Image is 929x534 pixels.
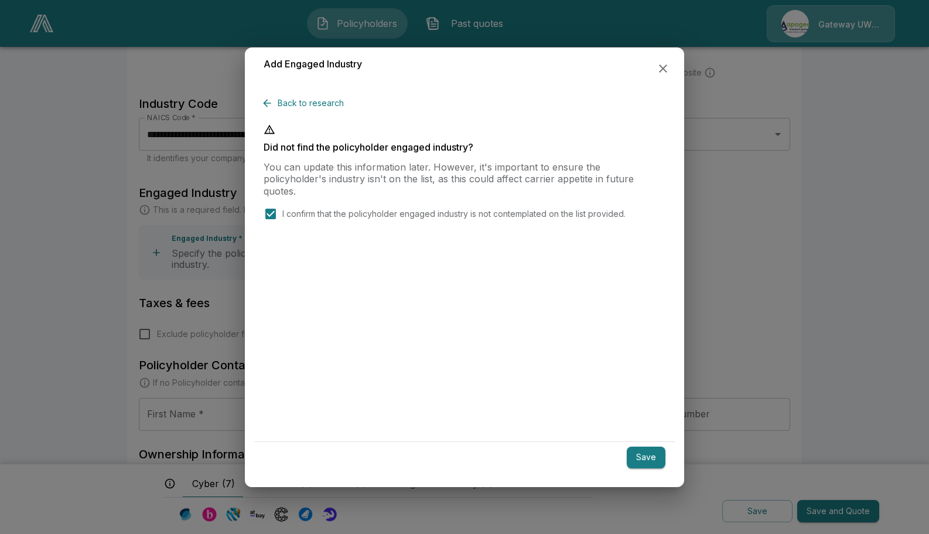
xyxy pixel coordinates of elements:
[264,57,362,72] h6: Add Engaged Industry
[264,161,665,198] p: You can update this information later. However, it's important to ensure the policyholder's indus...
[282,208,626,220] p: I confirm that the policyholder engaged industry is not contemplated on the list provided.
[264,142,665,152] p: Did not find the policyholder engaged industry?
[264,93,349,114] button: Back to research
[627,447,665,468] button: Save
